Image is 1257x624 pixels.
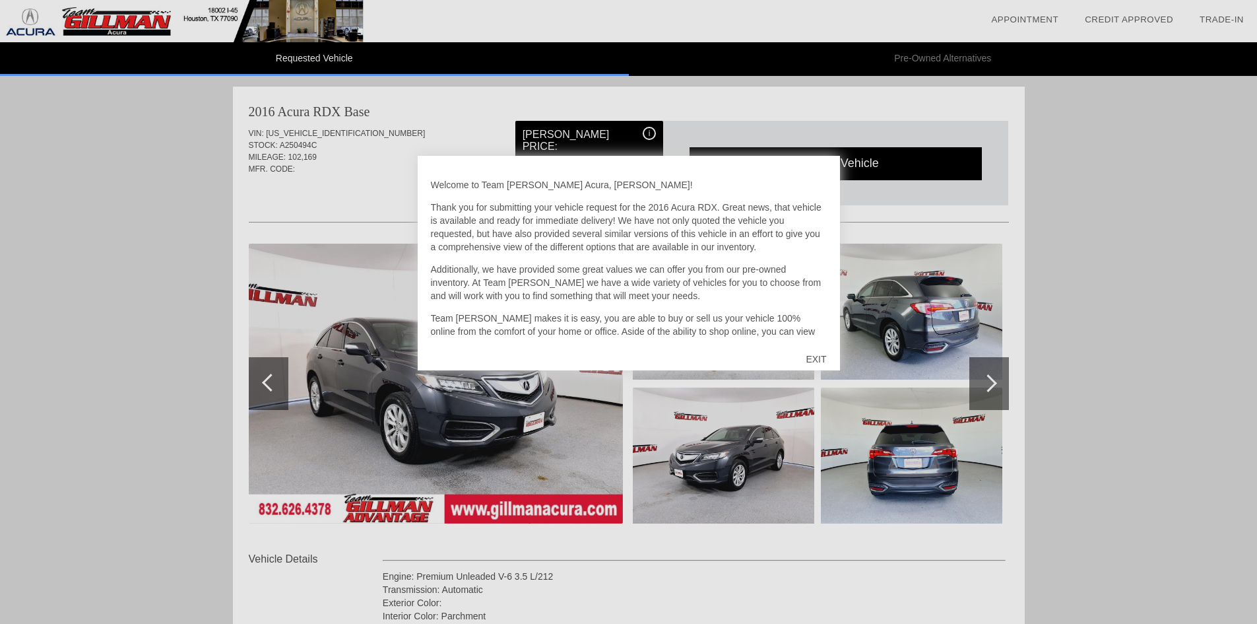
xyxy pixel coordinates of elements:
p: Thank you for submitting your vehicle request for the 2016 Acura RDX. Great news, that vehicle is... [431,201,827,254]
a: Credit Approved [1085,15,1173,24]
a: Appointment [991,15,1058,24]
div: EXIT [792,339,839,379]
p: Team [PERSON_NAME] makes it is easy, you are able to buy or sell us your vehicle 100% online from... [431,312,827,378]
p: Additionally, we have provided some great values we can offer you from our pre-owned inventory. A... [431,263,827,302]
p: Welcome to Team [PERSON_NAME] Acura, [PERSON_NAME]! [431,178,827,191]
a: Trade-In [1200,15,1244,24]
